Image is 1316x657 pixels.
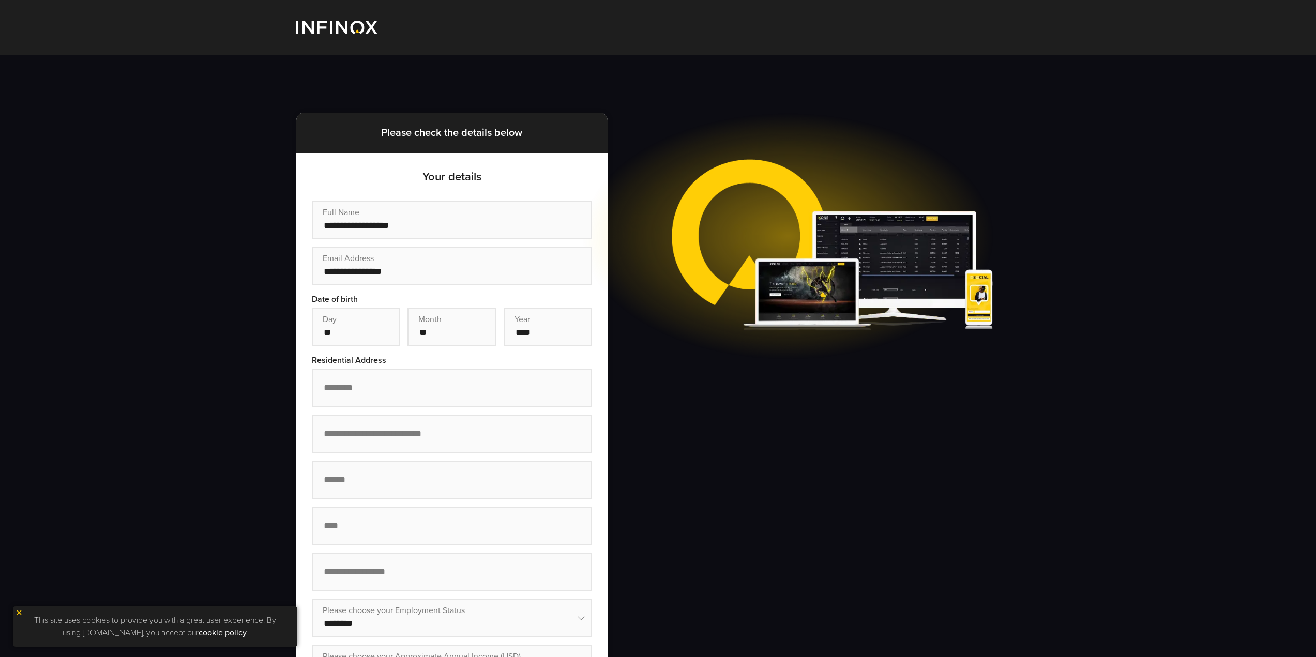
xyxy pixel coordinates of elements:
p: Please check the details below [296,113,608,153]
a: cookie policy [199,628,247,638]
img: yellow close icon [16,609,23,616]
p: Date of birth [312,293,592,305]
p: This site uses cookies to provide you with a great user experience. By using [DOMAIN_NAME], you a... [18,612,292,641]
p: Residential Address [312,354,592,366]
p: Your details [312,169,592,186]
